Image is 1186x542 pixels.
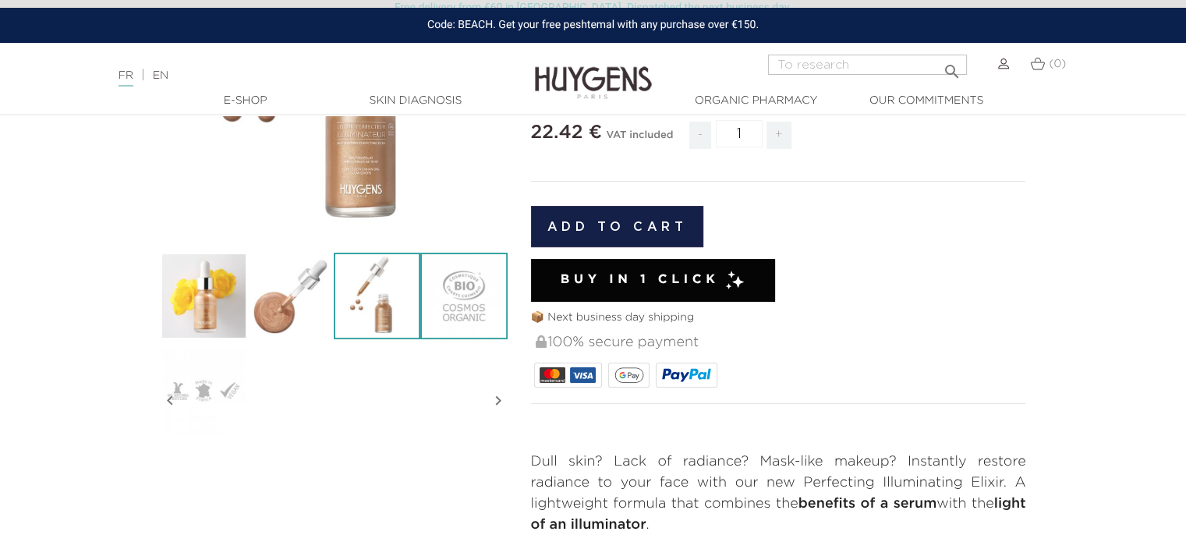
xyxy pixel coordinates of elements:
font: Organic Pharmacy [695,95,818,106]
a: E-Shop [168,93,324,109]
button:  [937,50,965,71]
a: Organic Pharmacy [678,93,834,109]
font: 22.42 € [531,123,602,142]
button: Add to cart [531,206,704,247]
img: 100% secure payment [536,335,547,348]
font: light of an illuminator [531,497,1026,532]
font: FR [119,70,133,81]
font: Free delivery from €60 in [GEOGRAPHIC_DATA]. Dispatched the next business day. [395,2,791,14]
font:  [489,391,508,410]
font: | [141,69,145,82]
font: E-Shop [224,95,267,106]
font: 📦 Next business day shipping [531,312,695,323]
font: . [646,518,649,532]
font: 100% secure payment [548,335,699,349]
font: + [775,129,783,141]
img: The Perfecting Illuminating Elixir [161,253,247,339]
img: google_pay [614,367,644,383]
font: Skin diagnosis [369,95,462,106]
input: To research [768,55,967,75]
font: benefits of a serum [798,497,936,511]
font: Our commitments [869,95,983,106]
img: Huygens [535,41,652,101]
font: - [698,129,703,141]
input: Quantity [716,120,763,147]
font:  [161,391,179,410]
font:  [942,62,961,81]
a: Our commitments [848,93,1004,109]
a: FR [119,70,133,87]
img: MASTERCARD [540,367,565,383]
font: Code: BEACH. Get your free peshtemal with any purchase over €150. [427,19,759,31]
font: (0) [1049,58,1066,69]
a: Skin diagnosis [338,93,494,109]
font: VAT included [606,130,673,140]
a: EN [153,70,168,81]
font: Dull skin? Lack of radiance? Mask-like makeup? Instantly restore radiance to your face with our n... [531,455,1026,511]
font: with the [936,497,993,511]
img: VISA [570,367,596,383]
